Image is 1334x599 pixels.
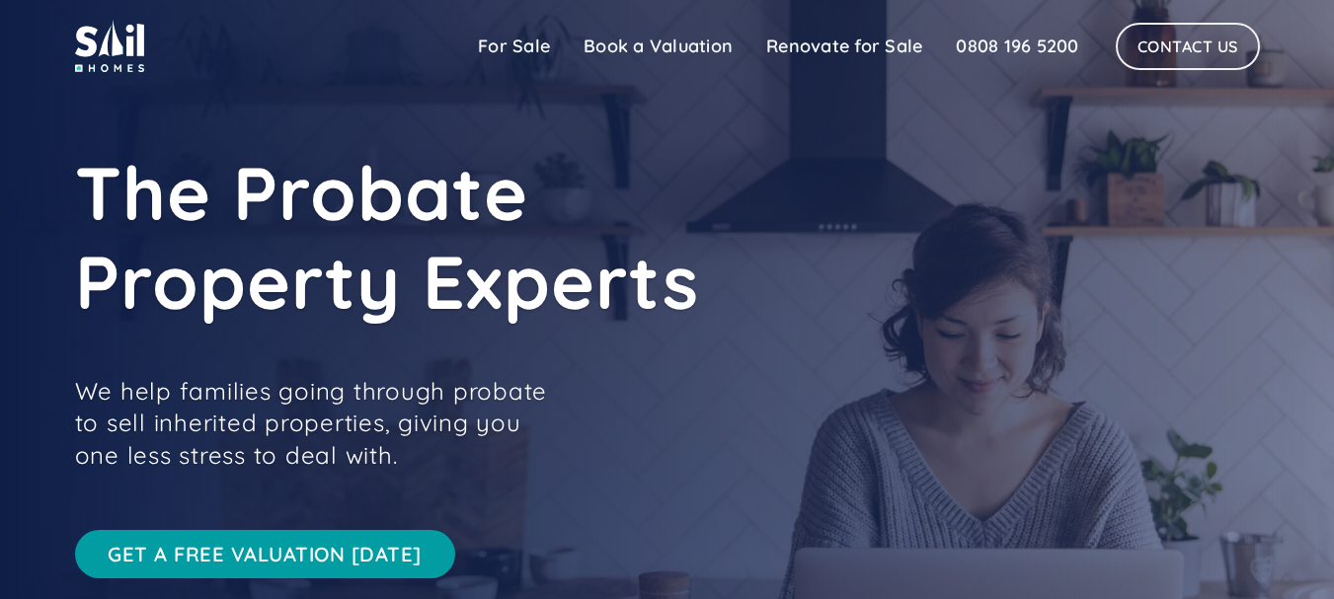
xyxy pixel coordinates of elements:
[75,20,144,72] img: sail home logo
[1116,23,1260,70] a: Contact Us
[75,530,455,578] a: Get a free valuation [DATE]
[567,27,749,66] a: Book a Valuation
[75,375,569,471] p: We help families going through probate to sell inherited properties, giving you one less stress t...
[749,27,939,66] a: Renovate for Sale
[461,27,567,66] a: For Sale
[75,148,964,326] h1: The Probate Property Experts
[939,27,1095,66] a: 0808 196 5200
